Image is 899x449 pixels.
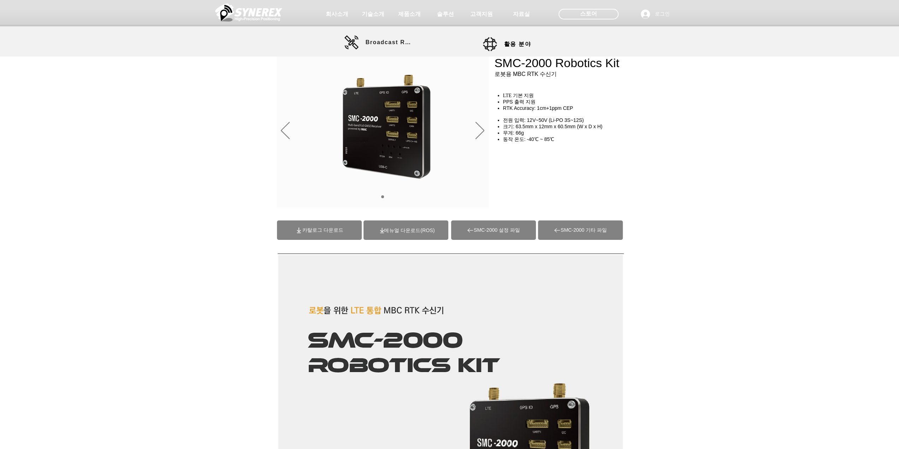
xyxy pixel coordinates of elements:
a: 고객지원 [464,7,499,21]
img: 대지 2.png [341,74,433,180]
nav: 슬라이드 [379,195,387,198]
a: 카탈로그 다운로드 [277,220,362,240]
span: 스토어 [580,10,597,18]
span: RTK Accuracy: 1cm+1ppm CEP [503,105,573,111]
a: 자료실 [504,7,539,21]
span: Broadcast RTK [366,39,413,46]
a: 회사소개 [319,7,355,21]
span: 자료실 [513,11,530,18]
span: 무게: 66g [503,130,524,136]
span: 크기: 63.5mm x 12mm x 60.5mm (W x D x H) [503,124,603,129]
a: 솔루션 [428,7,463,21]
span: SMC-2000 설정 파일 [474,227,520,234]
span: 카탈로그 다운로드 [302,227,343,234]
button: 이전 [281,122,290,140]
span: 회사소개 [326,11,348,18]
span: 솔루션 [437,11,454,18]
img: 씨너렉스_White_simbol_대지 1.png [215,2,282,23]
a: SMC-2000 기타 파일 [538,220,623,240]
a: 기술소개 [355,7,391,21]
span: 동작 온도: -40℃ ~ 85℃ [503,136,554,142]
span: 활용 분야 [504,41,531,48]
button: 다음 [475,122,484,140]
a: 01 [381,195,384,198]
a: 활용 분야 [483,37,546,51]
span: 기술소개 [362,11,384,18]
div: 스토어 [558,9,619,19]
span: SMC-2000 기타 파일 [561,227,607,234]
button: 로그인 [636,7,675,21]
a: SMC-2000 설정 파일 [451,220,536,240]
a: 제품소개 [392,7,427,21]
a: Broadcast RTK [344,35,413,49]
div: 슬라이드쇼 [277,55,489,207]
span: 전원 입력: 12V~50V (Li-PO 3S~12S) [503,117,584,123]
span: 제품소개 [398,11,421,18]
iframe: Wix Chat [818,419,899,449]
span: 로그인 [652,11,672,18]
a: (ROS)메뉴얼 다운로드 [384,228,434,233]
span: 고객지원 [470,11,493,18]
